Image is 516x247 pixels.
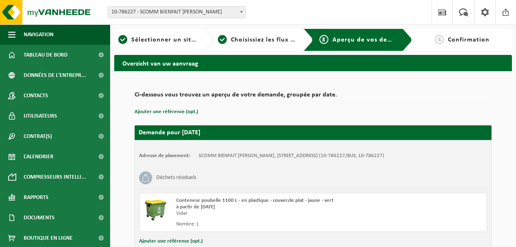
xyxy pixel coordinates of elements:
span: Contrat(s) [24,126,52,146]
span: Aperçu de vos demandes [332,37,411,43]
div: Nombre: 1 [176,221,346,227]
span: 10-786227 - SCOMM BIENFAIT PHILIPPE - LE ROEULX [108,7,246,18]
span: 2 [218,35,227,44]
span: 4 [435,35,444,44]
img: WB-1100-HPE-GN-50.png [144,197,168,222]
span: Tableau de bord [24,45,68,65]
strong: Demande pour [DATE] [139,129,200,136]
button: Ajouter une référence (opt.) [135,107,198,117]
span: Contacts [24,85,48,106]
span: Calendrier [24,146,53,167]
span: Rapports [24,187,49,208]
strong: à partir de [DATE] [176,204,215,210]
span: Choisissiez les flux de déchets et récipients [231,37,367,43]
span: Confirmation [448,37,489,43]
span: Données de l'entrepr... [24,65,86,85]
td: SCOMM BIENFAIT [PERSON_NAME], [STREET_ADDRESS] (10-786227/BUS, 10-786227) [199,153,384,159]
span: 1 [118,35,127,44]
button: Ajouter une référence (opt.) [139,236,203,247]
span: Compresseurs intelli... [24,167,86,187]
span: 3 [319,35,328,44]
h2: Ci-dessous vous trouvez un aperçu de votre demande, groupée par date. [135,92,492,103]
strong: Adresse de placement: [139,153,190,158]
div: Vider [176,210,346,217]
span: 10-786227 - SCOMM BIENFAIT PHILIPPE - LE ROEULX [108,6,246,18]
a: 2Choisissiez les flux de déchets et récipients [218,35,297,45]
h3: Déchets résiduels [156,171,196,184]
h2: Overzicht van uw aanvraag [114,55,512,71]
span: Utilisateurs [24,106,57,126]
span: Sélectionner un site ici [131,37,204,43]
span: Documents [24,208,55,228]
span: Navigation [24,24,53,45]
span: Conteneur poubelle 1100 L - en plastique - couvercle plat - jaune - vert [176,198,334,203]
a: 1Sélectionner un site ici [118,35,197,45]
